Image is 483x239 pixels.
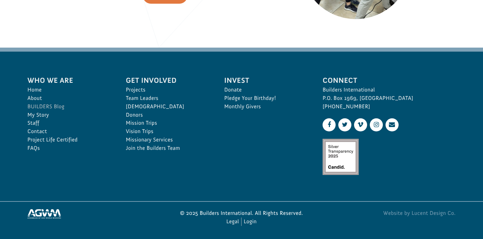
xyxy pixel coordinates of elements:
[323,86,456,111] p: Builders International P.O. Box 1969, [GEOGRAPHIC_DATA] [PHONE_NUMBER]
[386,118,399,131] a: Contact Us
[224,75,308,86] span: Invest
[323,118,336,131] a: Facebook
[126,144,210,153] a: Join the Builders Team
[224,94,308,103] a: Pledge Your Birthday!
[323,75,456,86] span: Connect
[27,127,111,136] a: Contact
[27,136,111,144] a: Project Life Certified
[27,111,111,119] a: My Story
[27,209,61,219] img: Assemblies of God World Missions
[18,21,92,25] span: [GEOGRAPHIC_DATA] , [GEOGRAPHIC_DATA]
[126,94,210,103] a: Team Leaders
[126,127,210,136] a: Vision Trips
[244,218,257,226] a: Login
[12,14,17,19] img: emoji partyFace
[27,119,111,127] a: Staff
[126,119,210,127] a: Mission Trips
[95,10,125,22] button: Donate
[370,118,383,131] a: Instagram
[172,209,312,218] p: © 2025 Builders International. All Rights Reserved.
[12,7,92,20] div: [PERSON_NAME] donated $50
[316,209,456,218] a: Website by Lucent Design Co.
[126,136,210,144] a: Missionary Services
[27,86,111,94] a: Home
[27,75,111,86] span: Who We Are
[323,139,359,175] img: Silver Transparency Rating for 2025 by Candid
[354,118,367,131] a: Vimeo
[224,86,308,94] a: Donate
[126,111,210,119] a: Donors
[226,218,239,226] a: Legal
[224,103,308,111] a: Monthly Givers
[27,144,111,153] a: FAQs
[12,21,17,25] img: US.png
[27,94,111,103] a: About
[126,75,210,86] span: Get Involved
[338,118,351,131] a: Twitter
[27,103,111,111] a: BUILDERS Blog
[126,86,210,94] a: Projects
[126,103,210,111] a: [DEMOGRAPHIC_DATA]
